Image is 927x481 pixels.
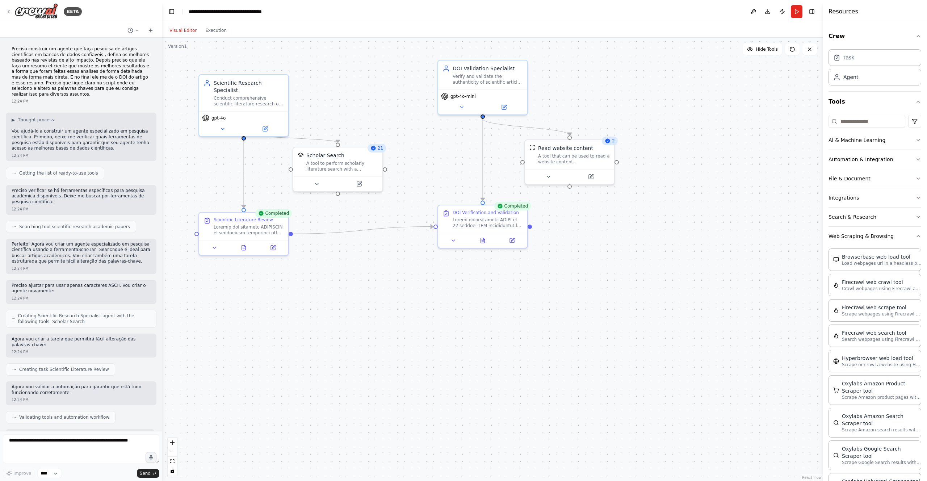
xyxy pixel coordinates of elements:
[293,223,433,238] g: Edge from 5bb16341-a204-4f32-8c3b-4e5d5b9c8405 to 06fe169f-5407-4184-ba04-487a2481fb32
[807,7,817,17] button: Hide right sidebar
[829,208,921,226] button: Search & Research
[12,117,54,123] button: ▶Thought process
[214,95,284,107] div: Conduct comprehensive scientific literature research on {keywords} in academic databases, priorit...
[829,92,921,112] button: Tools
[214,217,273,223] div: Scientific Literature Review
[479,119,573,135] g: Edge from de72eb57-bb4f-45ae-9b22-7625648a3850 to 20f47218-0ae8-41dc-a22b-b2ddd5e87fcc
[201,26,231,35] button: Execution
[140,470,151,476] span: Send
[843,74,858,81] div: Agent
[214,79,284,94] div: Scientific Research Specialist
[842,380,922,394] div: Oxylabs Amazon Product Scraper tool
[12,129,151,151] p: Vou ajudá-lo a construir um agente especializado em pesquisa científica. Primeiro, deixe-me verif...
[842,394,922,400] p: Scrape Amazon product pages with Oxylabs Amazon Product Scraper
[12,296,151,301] div: 12:24 PM
[842,304,922,311] div: Firecrawl web scrape tool
[479,119,486,201] g: Edge from de72eb57-bb4f-45ae-9b22-7625648a3850 to 06fe169f-5407-4184-ba04-487a2481fb32
[12,99,151,104] div: 12:24 PM
[12,397,151,402] div: 12:24 PM
[743,43,782,55] button: Hide Tools
[842,362,922,368] p: Scrape or crawl a website using Hyperbrowser and return the contents in properly formatted markdo...
[18,313,150,325] span: Creating Scientific Research Specialist agent with the following tools: Scholar Search
[168,466,177,476] button: toggle interactivity
[240,133,341,143] g: Edge from 050d67a2-fadd-4967-b7dd-bd651d43d3f8 to a1e75324-f007-4241-9d25-75f3f5b4645a
[255,209,292,218] div: Completed
[189,8,262,15] nav: breadcrumb
[833,257,839,263] img: BrowserbaseLoadTool
[12,384,151,396] p: Agora vou validar a automação para garantir que está tudo funcionando corretamente:
[529,145,535,150] img: ScrapeWebsiteTool
[842,286,922,292] p: Crawl webpages using Firecrawl and return the contents
[19,224,130,230] span: Searching tool scientific research academic papers
[293,147,383,192] div: 21SerplyScholarSearchToolScholar SearchA tool to perform scholarly literature search with a searc...
[240,133,247,208] g: Edge from 050d67a2-fadd-4967-b7dd-bd651d43d3f8 to 5bb16341-a204-4f32-8c3b-4e5d5b9c8405
[12,266,151,271] div: 12:24 PM
[165,26,201,35] button: Visual Editor
[843,54,854,61] div: Task
[453,210,519,216] div: DOI Verification and Validation
[833,282,839,288] img: FirecrawlCrawlWebsiteTool
[467,236,498,245] button: View output
[298,152,303,158] img: SerplyScholarSearchTool
[453,217,523,229] div: Loremi dolorsitametc ADIPI el 22 seddoei TEM incididuntut la etdolore magnaali, enimadmi veni qui...
[14,3,58,20] img: Logo
[829,46,921,91] div: Crew
[198,74,289,137] div: Scientific Research SpecialistConduct comprehensive scientific literature research on {keywords} ...
[12,188,151,205] p: Preciso verificar se há ferramentas específicas para pesquisa acadêmica disponíveis. Deixe-me bus...
[260,243,285,252] button: Open in side panel
[833,420,839,426] img: OxylabsAmazonSearchScraperTool
[524,139,615,185] div: 2ScrapeWebsiteToolRead website contentA tool that can be used to read a website content.
[18,117,54,123] span: Thought process
[842,279,922,286] div: Firecrawl web crawl tool
[12,153,151,158] div: 12:24 PM
[12,117,15,123] span: ▶
[829,7,858,16] h4: Resources
[842,253,922,260] div: Browserbase web load tool
[12,206,151,212] div: 12:24 PM
[137,469,159,478] button: Send
[833,333,839,339] img: FirecrawlSearchTool
[145,26,156,35] button: Start a new chat
[437,60,528,115] div: DOI Validation SpecialistVerify and validate the authenticity of scientific articles and their DO...
[244,125,285,133] button: Open in side panel
[12,242,151,264] p: Perfeito! Agora vou criar um agente especializado em pesquisa científica usando a ferramenta que ...
[842,311,922,317] p: Scrape webpages using Firecrawl and return the contents
[78,247,115,252] code: Scholar Search
[829,227,921,246] button: Web Scraping & Browsing
[833,358,839,364] img: HyperbrowserLoadTool
[306,160,378,172] div: A tool to perform scholarly literature search with a search_query.
[453,65,523,72] div: DOI Validation Specialist
[168,447,177,457] button: zoom out
[168,438,177,447] button: zoom in
[453,74,523,85] div: Verify and validate the authenticity of scientific articles and their DOIs found in research. Cro...
[168,457,177,466] button: fit view
[3,469,34,478] button: Improve
[437,205,528,248] div: CompletedDOI Verification and ValidationLoremi dolorsitametc ADIPI el 22 seddoei TEM incididuntut...
[829,26,921,46] button: Crew
[13,470,31,476] span: Improve
[842,460,922,465] p: Scrape Google Search results with Oxylabs Google Search Scraper
[802,476,822,480] a: React Flow attribution
[450,93,476,99] span: gpt-4o-mini
[612,138,615,144] span: 2
[12,336,151,348] p: Agora vou criar a tarefa que permitirá fácil alteração das palavras-chave:
[570,172,611,181] button: Open in side panel
[12,349,151,355] div: 12:24 PM
[842,413,922,427] div: Oxylabs Amazon Search Scraper tool
[756,46,778,52] span: Hide Tools
[842,260,922,266] p: Load webpages url in a headless browser using Browserbase and return the contents
[833,308,839,313] img: FirecrawlScrapeWebsiteTool
[842,427,922,433] p: Scrape Amazon search results with Oxylabs Amazon Search Scraper
[339,180,379,188] button: Open in side panel
[829,169,921,188] button: File & Document
[228,243,259,252] button: View output
[483,103,524,112] button: Open in side panel
[829,188,921,207] button: Integrations
[829,150,921,169] button: Automation & Integration
[198,212,289,256] div: CompletedScientific Literature ReviewLoremip dol sitametc ADIPISCIN el seddoeiusm temporinci utla...
[833,387,839,393] img: OxylabsAmazonProductScraperTool
[829,131,921,150] button: AI & Machine Learning
[168,43,187,49] div: Version 1
[538,153,610,165] div: A tool that can be used to read a website content.
[125,26,142,35] button: Switch to previous chat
